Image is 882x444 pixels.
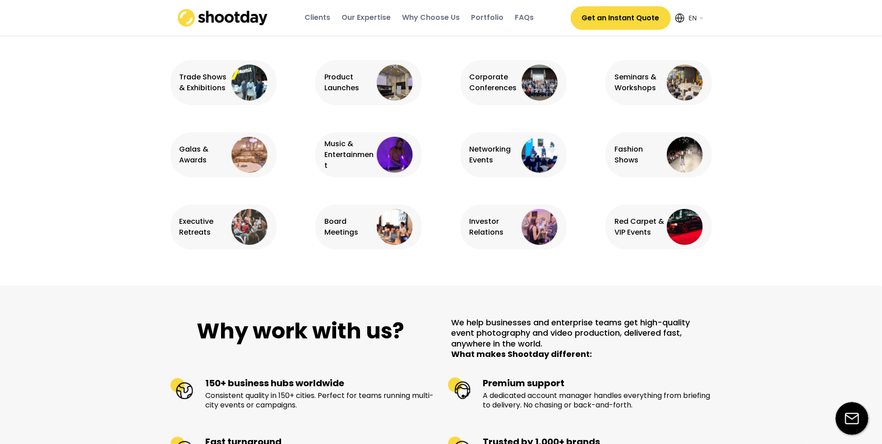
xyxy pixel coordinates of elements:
[667,65,703,101] img: seminars%403x.webp
[206,391,434,410] div: Consistent quality in 150+ cities. Perfect for teams running multi-city events or campaigns.
[377,65,413,101] img: product%20launches%403x.webp
[614,216,665,238] div: Red Carpet & VIP Events
[667,209,703,245] img: VIP%20event%403x.webp
[324,72,374,93] div: Product Launches
[483,377,712,389] div: Premium support
[571,6,671,30] button: Get an Instant Quote
[180,216,230,238] div: Executive Retreats
[180,72,230,93] div: Trade Shows & Exhibitions
[231,65,268,101] img: exhibition%402x.png
[231,137,268,173] img: gala%20event%403x.webp
[377,209,413,245] img: board%20meeting%403x.webp
[667,137,703,173] img: fashion%20event%403x.webp
[451,348,592,360] strong: What makes Shootday different:
[522,209,558,245] img: investor%20relations%403x.webp
[836,402,868,435] img: email-icon%20%281%29.svg
[377,137,413,173] img: entertainment%403x.webp
[470,144,520,166] div: Networking Events
[324,216,374,238] div: Board Meetings
[470,72,520,93] div: Corporate Conferences
[675,14,684,23] img: Icon%20feather-globe%20%281%29.svg
[324,139,374,171] div: Music & Entertainment
[206,377,434,389] div: 150+ business hubs worldwide
[470,216,520,238] div: Investor Relations
[402,13,460,23] div: Why Choose Us
[614,144,665,166] div: Fashion Shows
[448,377,471,400] img: Premium support
[231,209,268,245] img: prewedding-circle%403x.webp
[342,13,391,23] div: Our Expertise
[178,9,268,27] img: shootday_logo.png
[515,13,534,23] div: FAQs
[614,72,665,93] div: Seminars & Workshops
[522,65,558,101] img: corporate%20conference%403x.webp
[483,391,712,410] div: A dedicated account manager handles everything from briefing to delivery. No chasing or back-and-...
[522,137,558,173] img: networking%20event%402x.png
[171,317,431,345] h1: Why work with us?
[180,144,230,166] div: Galas & Awards
[471,13,503,23] div: Portfolio
[171,377,193,400] img: 150+ business hubs worldwide
[305,13,330,23] div: Clients
[451,317,712,360] h2: We help businesses and enterprise teams get high-quality event photography and video production, ...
